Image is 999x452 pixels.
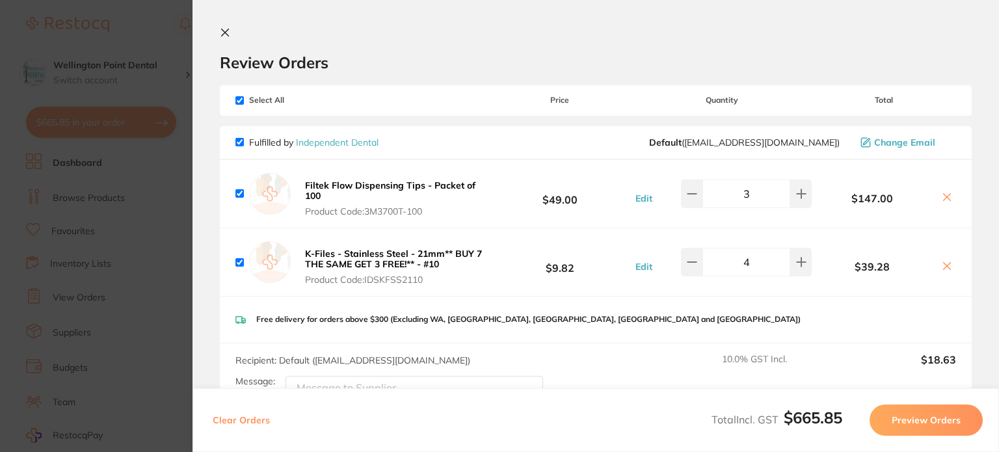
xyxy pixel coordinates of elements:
[844,354,956,382] output: $18.63
[649,137,840,148] span: k.tyler4@bigpond.com
[301,248,488,286] button: K-Files - Stainless Steel - 21mm** BUY 7 THE SAME GET 3 FREE!** - #10 Product Code:IDSKFSS2110
[812,193,933,204] b: $147.00
[249,241,291,283] img: empty.jpg
[305,274,484,285] span: Product Code: IDSKFSS2110
[488,250,632,274] b: $9.82
[870,405,983,436] button: Preview Orders
[235,96,366,105] span: Select All
[220,53,972,72] h2: Review Orders
[712,413,842,426] span: Total Incl. GST
[249,173,291,215] img: empty.jpg
[874,137,935,148] span: Change Email
[488,181,632,206] b: $49.00
[301,179,488,217] button: Filtek Flow Dispensing Tips - Packet of 100 Product Code:3M3700T-100
[256,315,801,324] p: Free delivery for orders above $300 (Excluding WA, [GEOGRAPHIC_DATA], [GEOGRAPHIC_DATA], [GEOGRAP...
[235,376,275,387] label: Message:
[249,137,379,148] p: Fulfilled by
[209,405,274,436] button: Clear Orders
[632,261,656,273] button: Edit
[305,248,482,270] b: K-Files - Stainless Steel - 21mm** BUY 7 THE SAME GET 3 FREE!** - #10
[784,408,842,427] b: $665.85
[857,137,956,148] button: Change Email
[305,179,475,202] b: Filtek Flow Dispensing Tips - Packet of 100
[722,354,834,382] span: 10.0 % GST Incl.
[649,137,682,148] b: Default
[488,96,632,105] span: Price
[812,96,956,105] span: Total
[632,193,656,204] button: Edit
[632,96,812,105] span: Quantity
[296,137,379,148] a: Independent Dental
[305,206,484,217] span: Product Code: 3M3700T-100
[235,354,470,366] span: Recipient: Default ( [EMAIL_ADDRESS][DOMAIN_NAME] )
[812,261,933,273] b: $39.28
